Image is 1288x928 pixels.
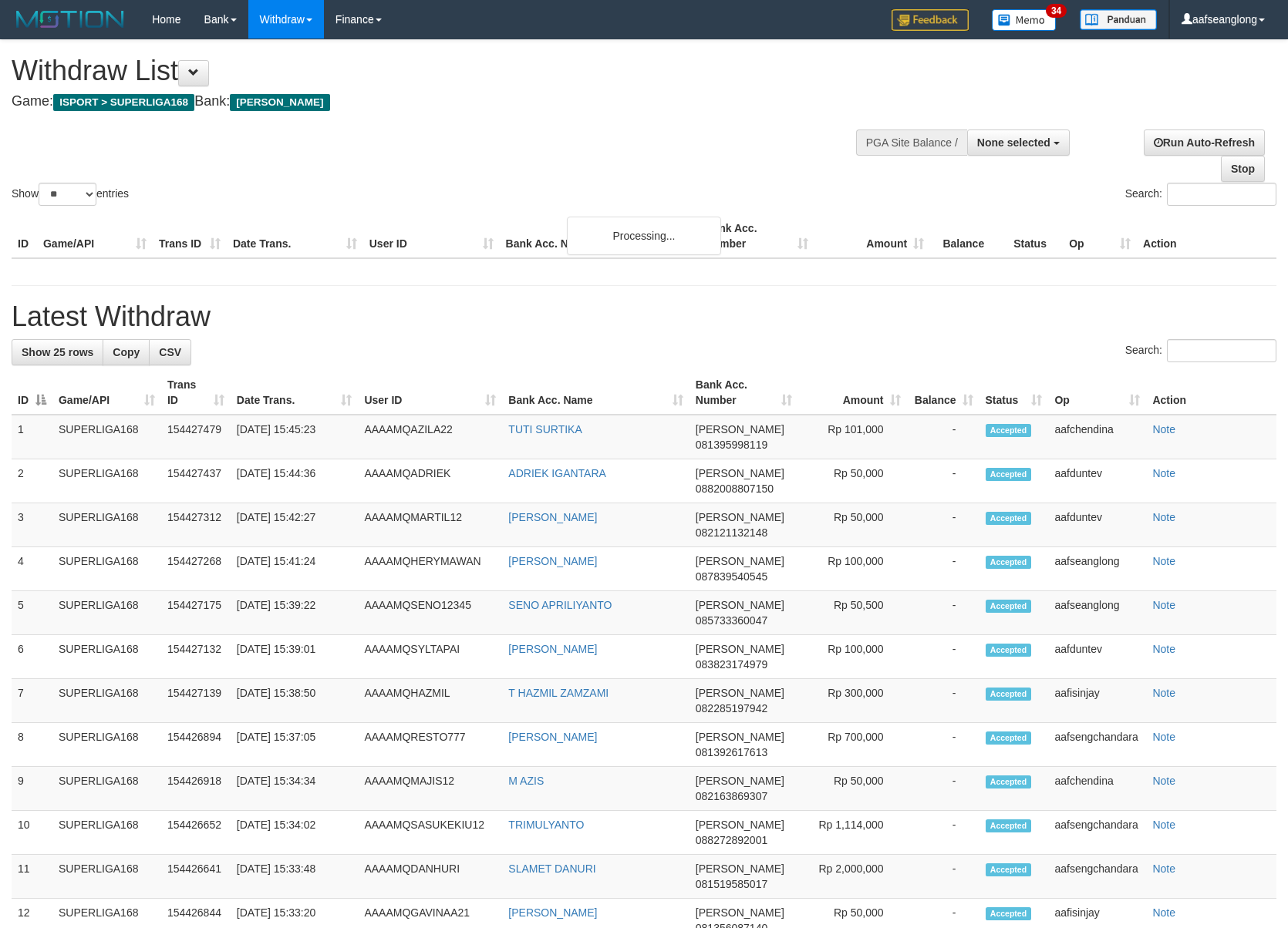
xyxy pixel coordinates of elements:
a: TUTI SURTIKA [508,423,582,435]
td: 154426894 [161,723,231,767]
td: [DATE] 15:34:02 [231,811,359,855]
td: Rp 2,000,000 [798,855,907,899]
td: 154427268 [161,547,231,591]
th: Amount [814,214,930,258]
a: Stop [1221,156,1265,182]
a: M AZIS [508,775,544,787]
span: Accepted [986,468,1032,481]
a: Note [1152,423,1175,435]
input: Search: [1167,183,1276,206]
a: Note [1152,643,1175,655]
td: AAAAMQDANHURI [358,855,502,899]
span: Accepted [986,907,1032,920]
td: Rp 1,114,000 [798,811,907,855]
td: 4 [12,547,52,591]
th: Bank Acc. Number: activate to sort column ascending [690,371,798,415]
a: Note [1152,599,1175,611]
a: Note [1152,467,1175,479]
td: SUPERLIGA168 [52,459,161,503]
td: AAAAMQSASUKEKIU12 [358,811,502,855]
td: aafsengchandara [1048,811,1146,855]
a: Note [1152,906,1175,919]
td: SUPERLIGA168 [52,679,161,723]
td: - [907,767,979,811]
span: Copy 0882008807150 to clipboard [696,482,774,495]
a: TRIMULYANTO [508,819,584,831]
a: Note [1152,511,1175,523]
td: - [907,723,979,767]
span: [PERSON_NAME] [696,467,784,479]
td: - [907,855,979,899]
td: aafisinjay [1048,679,1146,723]
a: [PERSON_NAME] [508,511,597,523]
span: Accepted [986,819,1032,832]
span: [PERSON_NAME] [696,775,784,787]
span: Accepted [986,688,1032,701]
label: Search: [1125,183,1276,206]
span: Copy 081519585017 to clipboard [696,878,767,890]
td: 154427139 [161,679,231,723]
td: [DATE] 15:42:27 [231,503,359,547]
td: - [907,415,979,459]
td: [DATE] 15:39:01 [231,635,359,679]
td: SUPERLIGA168 [52,547,161,591]
span: Accepted [986,424,1032,437]
td: [DATE] 15:33:48 [231,855,359,899]
td: Rp 100,000 [798,547,907,591]
td: Rp 300,000 [798,679,907,723]
span: Accepted [986,600,1032,613]
td: SUPERLIGA168 [52,415,161,459]
td: 154426918 [161,767,231,811]
a: Note [1152,819,1175,831]
td: AAAAMQMAJIS12 [358,767,502,811]
span: ISPORT > SUPERLIGA168 [53,94,194,111]
th: Amount: activate to sort column ascending [798,371,907,415]
span: Copy 082121132148 to clipboard [696,526,767,539]
td: 8 [12,723,52,767]
span: [PERSON_NAME] [230,94,329,111]
td: aafsengchandara [1048,723,1146,767]
td: AAAAMQSENO12345 [358,591,502,635]
th: Action [1146,371,1276,415]
a: ADRIEK IGANTARA [508,467,606,479]
td: [DATE] 15:41:24 [231,547,359,591]
td: aafsengchandara [1048,855,1146,899]
td: AAAAMQRESTO777 [358,723,502,767]
span: Copy 087839540545 to clipboard [696,570,767,583]
a: SLAMET DANURI [508,862,595,875]
td: AAAAMQHERYMAWAN [358,547,502,591]
select: Showentries [39,183,96,206]
span: Copy 085733360047 to clipboard [696,614,767,627]
a: Note [1152,862,1175,875]
td: aafduntev [1048,635,1146,679]
td: AAAAMQMARTIL12 [358,503,502,547]
span: [PERSON_NAME] [696,511,784,523]
th: Op [1063,214,1137,258]
th: Bank Acc. Number [699,214,814,258]
td: aafduntev [1048,503,1146,547]
td: [DATE] 15:45:23 [231,415,359,459]
th: Trans ID: activate to sort column ascending [161,371,231,415]
span: Copy 081392617613 to clipboard [696,746,767,758]
span: Copy 088272892001 to clipboard [696,834,767,846]
button: None selected [967,129,1070,156]
h1: Withdraw List [12,55,843,86]
a: T HAZMIL ZAMZAMI [508,687,609,699]
label: Show entries [12,183,129,206]
td: SUPERLIGA168 [52,723,161,767]
td: AAAAMQSYLTAPAI [358,635,502,679]
a: Show 25 rows [12,339,103,365]
a: [PERSON_NAME] [508,906,597,919]
td: - [907,635,979,679]
td: 154427132 [161,635,231,679]
span: [PERSON_NAME] [696,687,784,699]
td: [DATE] 15:38:50 [231,679,359,723]
span: Copy 083823174979 to clipboard [696,658,767,671]
td: 9 [12,767,52,811]
td: - [907,811,979,855]
td: - [907,679,979,723]
td: Rp 101,000 [798,415,907,459]
span: [PERSON_NAME] [696,819,784,831]
td: Rp 700,000 [798,723,907,767]
td: Rp 50,000 [798,503,907,547]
